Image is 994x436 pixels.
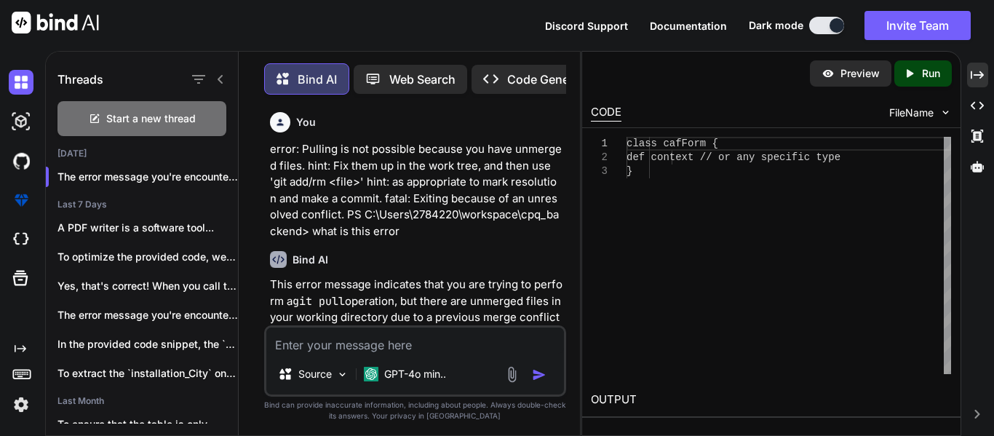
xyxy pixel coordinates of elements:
p: To extract the `installation_City` only if it... [57,366,238,381]
img: chevron down [939,106,952,119]
h2: OUTPUT [582,383,961,417]
img: preview [822,67,835,80]
img: Bind AI [12,12,99,33]
img: icon [532,368,546,382]
code: git pull [293,294,345,309]
img: darkChat [9,70,33,95]
p: The error message you're encountering, `... [57,170,238,184]
img: Pick Models [336,368,349,381]
p: GPT-4o min.. [384,367,446,381]
p: Bind can provide inaccurate information, including about people. Always double-check its answers.... [264,400,566,421]
p: Code Generator [507,71,595,88]
img: GPT-4o mini [364,367,378,381]
h6: Bind AI [293,253,328,267]
p: To ensure that the table is only... [57,417,238,432]
p: Bind AI [298,71,337,88]
p: Source [298,367,332,381]
p: A PDF writer is a software tool... [57,221,238,235]
p: This error message indicates that you are trying to perform a operation, but there are unmerged f... [270,277,563,359]
h2: [DATE] [46,148,238,159]
p: In the provided code snippet, the `finalPricingMap`... [57,337,238,352]
img: cloudideIcon [9,227,33,252]
div: CODE [591,104,621,122]
h1: Threads [57,71,103,88]
h2: Last Month [46,395,238,407]
button: Discord Support [545,18,628,33]
p: Preview [840,66,880,81]
img: settings [9,392,33,417]
h6: You [296,115,316,130]
p: The error message you're encountering, which indicates... [57,308,238,322]
img: premium [9,188,33,213]
span: def context // or any specific type [627,151,840,163]
p: Web Search [389,71,456,88]
div: 3 [591,165,608,178]
button: Documentation [650,18,727,33]
p: Yes, that's correct! When you call the... [57,279,238,293]
h2: Last 7 Days [46,199,238,210]
span: Documentation [650,20,727,32]
p: Run [922,66,940,81]
span: Discord Support [545,20,628,32]
p: To optimize the provided code, we can... [57,250,238,264]
p: error: Pulling is not possible because you have unmerged files. hint: Fix them up in the work tre... [270,141,563,239]
img: githubDark [9,148,33,173]
img: darkAi-studio [9,109,33,134]
div: 1 [591,137,608,151]
div: 2 [591,151,608,165]
span: FileName [889,106,934,120]
span: class cafForm { [627,138,718,149]
span: } [627,165,632,177]
button: Invite Team [864,11,971,40]
span: Start a new thread [106,111,196,126]
img: attachment [504,366,520,383]
span: Dark mode [749,18,803,33]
